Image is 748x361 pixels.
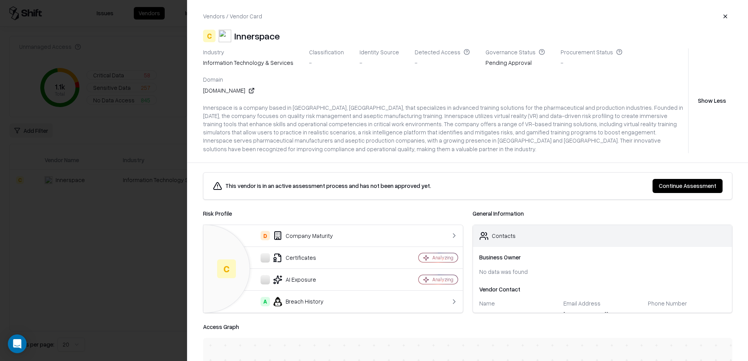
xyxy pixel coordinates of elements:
div: Procurement Status [561,48,622,55]
div: No data was found [479,268,726,276]
div: Detected Access [415,48,470,55]
button: Continue Assessment [653,179,723,193]
div: C [203,30,216,42]
div: Innerspace is a company based in [GEOGRAPHIC_DATA], [GEOGRAPHIC_DATA], that specializes in advanc... [203,104,685,153]
div: - [561,59,622,67]
div: Analyzing [432,254,453,261]
div: Name [479,300,557,307]
div: - [415,59,470,67]
div: This vendor is in an active assessment process and has not been approved yet. [225,182,431,190]
div: Identity Source [360,48,399,55]
div: Access Graph [203,322,732,332]
div: Certificates [210,253,387,263]
div: Business Owner [479,253,726,261]
div: AI Exposure [210,275,387,284]
div: Industry [203,48,293,55]
div: General Information [473,209,733,218]
div: Phone Number [648,300,726,307]
div: Contacts [492,232,516,240]
div: Innerspace [234,30,280,42]
div: Vendors / Vendor Card [203,12,262,20]
div: Pending Approval [485,59,545,70]
div: Analyzing [432,276,453,283]
img: Innerspace [219,30,231,42]
div: [DOMAIN_NAME] [203,86,255,95]
div: - [479,310,557,318]
div: Classification [309,48,344,55]
div: Email Address [563,300,642,307]
div: A [261,297,270,306]
div: - [309,59,344,67]
div: C [217,259,236,278]
div: - [648,310,726,318]
div: D [261,231,270,240]
div: Vendor Contact [479,285,726,293]
div: Domain [203,76,255,83]
div: - [360,59,399,67]
div: Company Maturity [210,231,387,240]
div: Governance Status [485,48,545,55]
div: Breach History [210,297,387,306]
div: Risk Profile [203,209,463,218]
div: information technology & services [203,59,293,67]
button: Show Less [692,94,732,108]
div: [PERSON_NAME][EMAIL_ADDRESS][DOMAIN_NAME] [563,310,642,321]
